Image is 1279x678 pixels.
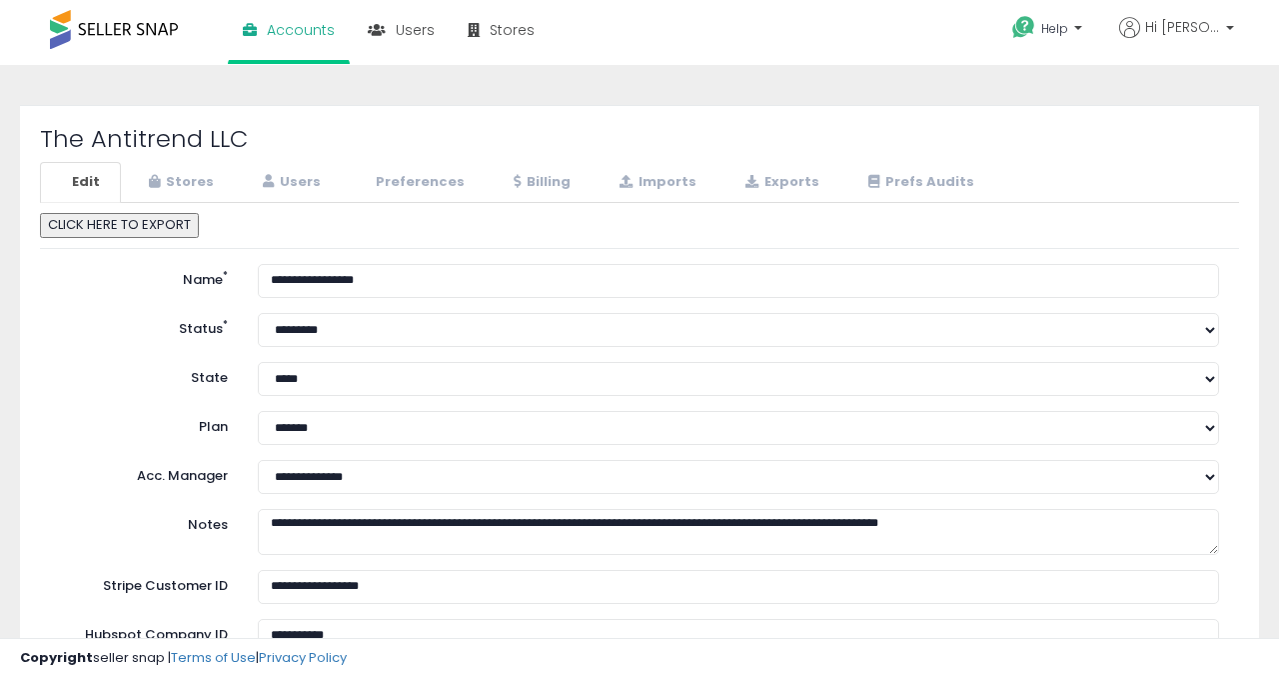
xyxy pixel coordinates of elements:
[40,162,121,203] a: Edit
[1011,15,1036,40] i: Get Help
[259,648,347,667] a: Privacy Policy
[45,362,243,388] label: State
[45,313,243,339] label: Status
[594,162,717,203] a: Imports
[490,20,535,40] span: Stores
[719,162,840,203] a: Exports
[488,162,592,203] a: Billing
[267,20,335,40] span: Accounts
[344,162,486,203] a: Preferences
[1145,17,1220,37] span: Hi [PERSON_NAME]
[20,649,347,668] div: seller snap | |
[45,460,243,486] label: Acc. Manager
[842,162,995,203] a: Prefs Audits
[396,20,435,40] span: Users
[20,648,93,667] strong: Copyright
[45,264,243,290] label: Name
[45,411,243,437] label: Plan
[1041,20,1068,37] span: Help
[40,213,199,238] button: CLICK HERE TO EXPORT
[237,162,342,203] a: Users
[45,619,243,645] label: Hubspot Company ID
[171,648,256,667] a: Terms of Use
[123,162,235,203] a: Stores
[1119,17,1234,62] a: Hi [PERSON_NAME]
[45,509,243,535] label: Notes
[40,126,1239,152] h2: The Antitrend LLC
[45,570,243,596] label: Stripe Customer ID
